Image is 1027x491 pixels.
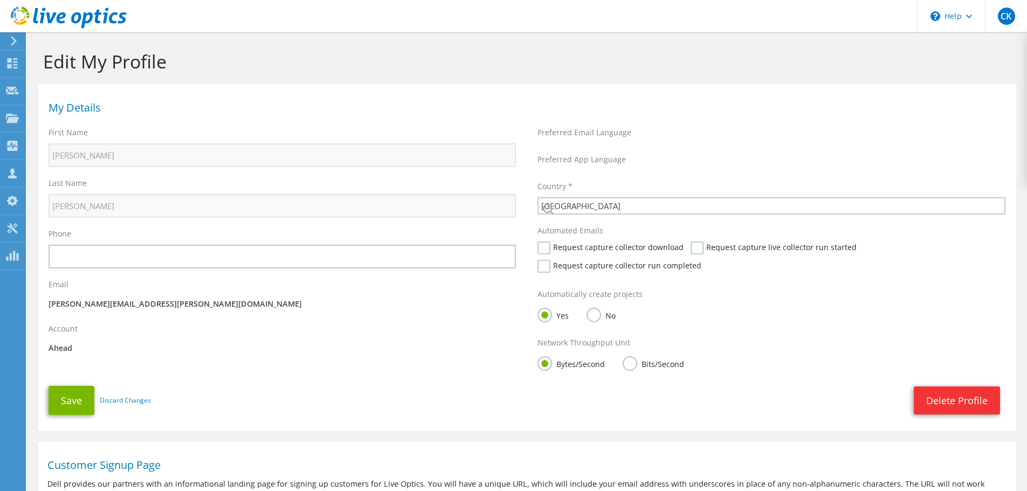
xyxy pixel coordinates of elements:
label: Email [49,279,68,290]
label: Preferred Email Language [537,127,631,138]
label: Country * [537,181,573,192]
a: Discard Changes [100,395,151,406]
a: Delete Profile [914,386,1000,414]
p: Ahead [49,342,516,354]
label: Preferred App Language [537,154,626,165]
label: Last Name [49,178,87,189]
h1: Customer Signup Page [47,460,1001,471]
p: [PERSON_NAME][EMAIL_ADDRESS][PERSON_NAME][DOMAIN_NAME] [49,298,516,310]
button: Save [49,386,94,415]
label: Automated Emails [537,225,603,236]
label: First Name [49,127,88,138]
svg: \n [930,11,940,21]
label: Request capture collector download [537,241,684,254]
label: Bits/Second [623,356,684,370]
h1: My Details [49,102,1000,113]
label: No [587,308,616,321]
label: Phone [49,229,71,239]
label: Yes [537,308,569,321]
label: Request capture collector run completed [537,260,701,273]
label: Request capture live collector run started [691,241,857,254]
label: Network Throughput Unit [537,337,630,348]
label: Account [49,323,78,334]
label: Automatically create projects [537,289,643,300]
label: Bytes/Second [537,356,605,370]
h1: Edit My Profile [43,50,1005,73]
span: CK [998,8,1015,25]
